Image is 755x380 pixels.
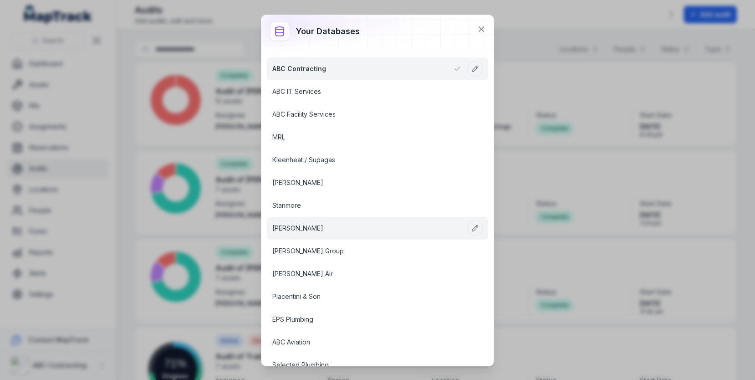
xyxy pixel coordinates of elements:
h3: Your databases [296,25,360,38]
a: ABC Facility Services [272,110,461,119]
a: Kleenheat / Supagas [272,155,461,164]
a: Piacentini & Son [272,292,461,301]
a: [PERSON_NAME] Air [272,269,461,278]
a: ABC IT Services [272,87,461,96]
a: Selected Plumbing [272,360,461,370]
a: [PERSON_NAME] [272,224,461,233]
a: [PERSON_NAME] Group [272,246,461,256]
a: ABC Aviation [272,338,461,347]
a: EPS Plumbing [272,315,461,324]
a: Stanmore [272,201,461,210]
a: ABC Contracting [272,64,461,73]
a: MRL [272,133,461,142]
a: [PERSON_NAME] [272,178,461,187]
